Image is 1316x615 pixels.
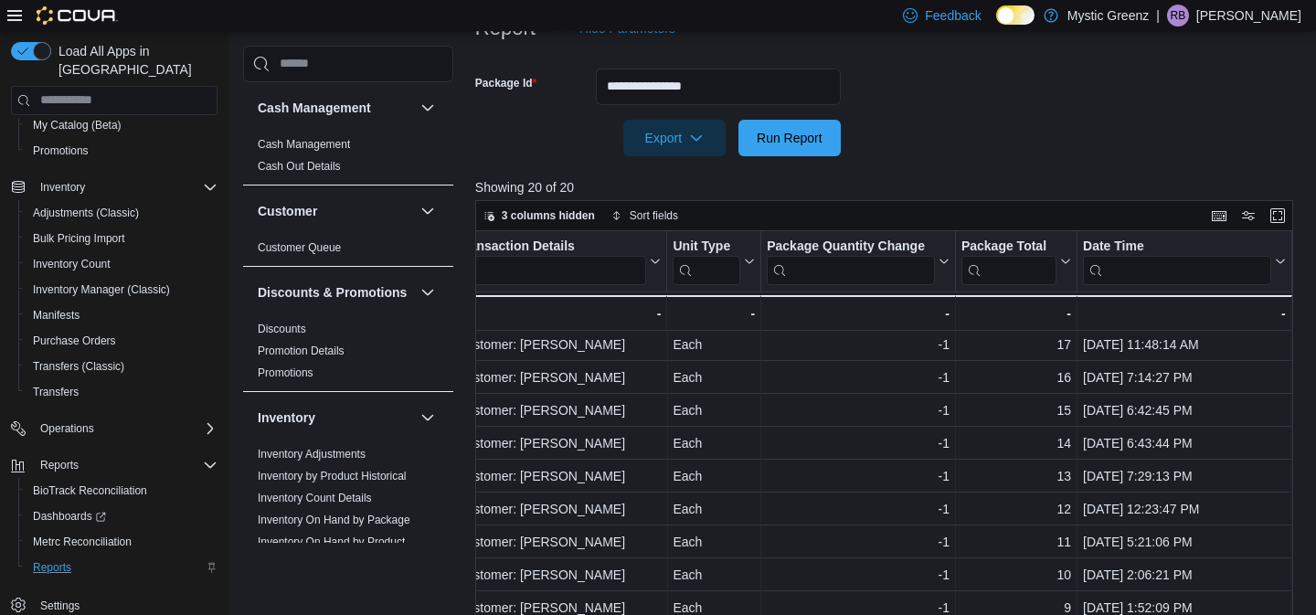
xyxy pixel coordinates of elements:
button: Enter fullscreen [1267,205,1289,227]
span: Manifests [33,308,80,323]
span: My Catalog (Beta) [33,118,122,133]
a: Inventory On Hand by Product [258,535,405,548]
button: Run Report [738,120,841,156]
span: Inventory On Hand by Product [258,535,405,549]
div: [DATE] 6:42:45 PM [1083,399,1286,421]
div: - [961,302,1071,324]
div: Customer: [PERSON_NAME] [457,498,661,520]
button: Reports [4,452,225,478]
span: Run Report [757,129,822,147]
span: RB [1171,5,1186,27]
span: Metrc Reconciliation [26,531,218,553]
div: - [457,302,661,324]
span: Purchase Orders [33,334,116,348]
div: -1 [767,432,950,454]
span: Reports [40,458,79,472]
h3: Customer [258,202,317,220]
a: Reports [26,557,79,578]
span: Reports [33,560,71,575]
span: Load All Apps in [GEOGRAPHIC_DATA] [51,42,218,79]
div: Each [673,465,755,487]
span: Inventory Count [33,257,111,271]
span: Cash Out Details [258,159,341,174]
span: Inventory Manager (Classic) [26,279,218,301]
span: Adjustments (Classic) [26,202,218,224]
div: Discounts & Promotions [243,318,453,391]
button: Date Time [1083,238,1286,284]
a: Cash Management [258,138,350,151]
div: 12 [961,498,1071,520]
div: Package Quantity Change [767,238,935,284]
button: Metrc Reconciliation [18,529,225,555]
h3: Cash Management [258,99,371,117]
div: [DATE] 6:43:44 PM [1083,432,1286,454]
span: Dashboards [26,505,218,527]
button: Operations [33,418,101,440]
span: Promotions [258,366,313,380]
button: Discounts & Promotions [417,281,439,303]
div: Each [673,531,755,553]
div: Transaction Details [457,238,646,255]
button: Inventory [33,176,92,198]
span: Transfers (Classic) [26,355,218,377]
span: Metrc Reconciliation [33,535,132,549]
div: Customer: [PERSON_NAME] [457,564,661,586]
div: Cash Management [243,133,453,185]
button: Export [623,120,726,156]
a: Dashboards [18,504,225,529]
a: Cash Out Details [258,160,341,173]
div: Each [673,334,755,355]
button: Adjustments (Classic) [18,200,225,226]
div: [DATE] 7:29:13 PM [1083,465,1286,487]
h3: Inventory [258,408,315,427]
button: Inventory [417,407,439,429]
div: - [673,302,755,324]
button: Inventory [4,175,225,200]
div: Customer [243,237,453,266]
span: Operations [33,418,218,440]
div: [DATE] 2:06:21 PM [1083,564,1286,586]
a: Promotions [26,140,96,162]
div: 14 [961,432,1071,454]
label: Package Id [475,76,536,90]
a: Inventory Count Details [258,492,372,504]
a: Inventory Manager (Classic) [26,279,177,301]
a: Purchase Orders [26,330,123,352]
a: Manifests [26,304,87,326]
button: Package Quantity Change [767,238,950,284]
span: Dark Mode [996,25,997,26]
a: Inventory by Product Historical [258,470,407,482]
span: My Catalog (Beta) [26,114,218,136]
span: Promotions [26,140,218,162]
span: Settings [40,599,80,613]
div: -1 [767,465,950,487]
span: Transfers [26,381,218,403]
span: Purchase Orders [26,330,218,352]
button: Promotions [18,138,225,164]
span: Transfers [33,385,79,399]
span: Promotions [33,143,89,158]
div: Package Total [961,238,1056,284]
img: Cova [37,6,118,25]
span: 3 columns hidden [502,208,595,223]
div: Customer: [PERSON_NAME] [457,531,661,553]
a: My Catalog (Beta) [26,114,129,136]
span: Feedback [925,6,981,25]
div: 17 [961,334,1071,355]
span: Inventory Count Details [258,491,372,505]
button: Sort fields [604,205,685,227]
button: Manifests [18,302,225,328]
div: [DATE] 7:14:27 PM [1083,366,1286,388]
div: 15 [961,399,1071,421]
button: Keyboard shortcuts [1208,205,1230,227]
button: Inventory Manager (Classic) [18,277,225,302]
a: Inventory Count [26,253,118,275]
div: 11 [961,531,1071,553]
div: - [767,302,950,324]
div: Customer: [PERSON_NAME] [457,366,661,388]
a: Customer Queue [258,241,341,254]
button: Customer [417,200,439,222]
span: Sort fields [630,208,678,223]
p: Showing 20 of 20 [475,178,1301,196]
span: Cash Management [258,137,350,152]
